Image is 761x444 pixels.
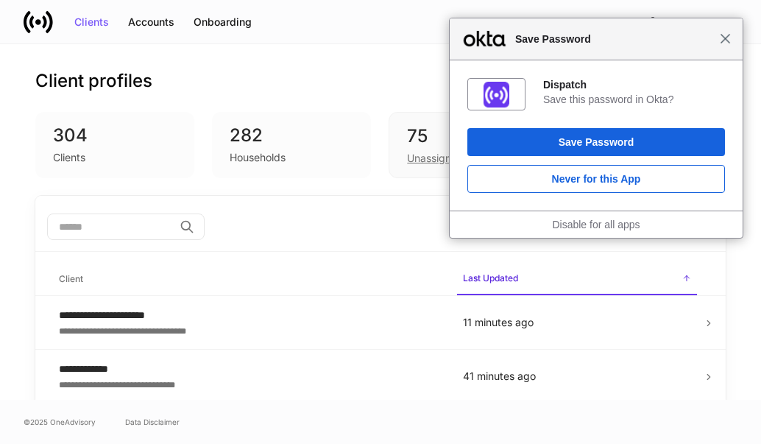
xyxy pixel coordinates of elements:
a: Data Disclaimer [125,416,180,428]
div: Accounts [128,17,174,27]
button: Save Password [467,128,725,156]
button: Accounts [118,10,184,34]
div: Clients [74,17,109,27]
img: AAAABklEQVQDAMWBnzTAa2aNAAAAAElFTkSuQmCC [484,82,509,108]
div: Dispatch [543,78,725,91]
div: Onboarding [194,17,252,27]
div: Clients [53,150,85,165]
span: Save Password [508,30,720,48]
button: Never for this App [467,165,725,193]
button: Onboarding [184,10,261,34]
span: © 2025 OneAdvisory [24,416,96,428]
div: Unassigned [407,151,464,166]
a: Disable for all apps [552,219,640,230]
span: Close [720,33,731,44]
button: Clients [65,10,118,34]
span: Last Updated [457,264,697,295]
p: 11 minutes ago [463,315,691,330]
div: Save this password in Okta? [543,93,725,106]
h6: Client [59,272,83,286]
span: Client [53,264,445,295]
div: Households [230,150,286,165]
h3: Client profiles [35,69,152,93]
div: 304 [53,124,177,147]
p: 41 minutes ago [463,369,691,384]
div: 75 [407,124,530,148]
div: 75Unassigned [389,112,548,178]
div: 282 [230,124,353,147]
h6: Last Updated [463,271,518,285]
